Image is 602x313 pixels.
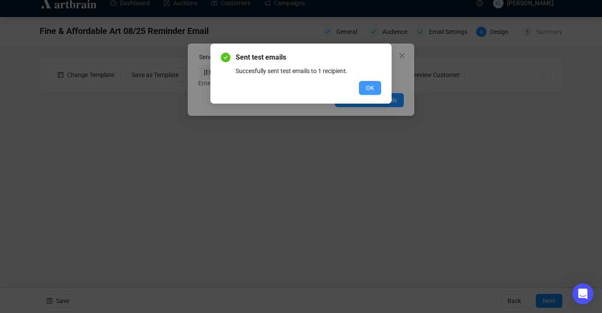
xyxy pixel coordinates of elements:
div: Open Intercom Messenger [572,283,593,304]
div: Succesfully sent test emails to 1 recipient. [236,66,381,76]
span: Sent test emails [236,52,381,63]
button: OK [359,81,381,95]
span: OK [366,83,374,93]
span: check-circle [221,53,230,62]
